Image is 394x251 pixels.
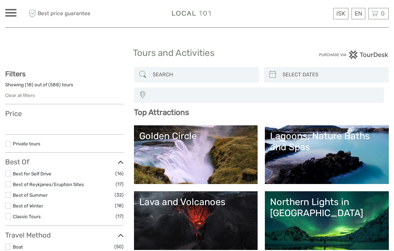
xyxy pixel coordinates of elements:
a: Lagoons, Nature Baths and Spas [270,131,384,179]
a: Best of Summer [13,192,48,198]
strong: Filters [5,70,26,78]
span: (50) [114,243,124,251]
h3: Price [5,109,124,118]
span: (18) [115,202,124,210]
div: Showing ( ) out of ( ) tours [5,81,124,92]
span: (17) [116,212,124,220]
a: Clear all filters [5,93,35,98]
img: PurchaseViaTourDesk.png [319,50,389,59]
a: Golden Circle [139,131,253,179]
div: Lagoons, Nature Baths and Spas [270,131,384,153]
span: (16) [115,170,124,177]
a: Classic Tours [13,214,41,219]
label: 588 [50,81,59,88]
img: Local 101 [162,5,221,22]
a: Best of Reykjanes/Eruption Sites [13,182,84,187]
a: Northern Lights in [GEOGRAPHIC_DATA] [270,196,384,245]
a: Private tours [13,141,40,146]
a: Boat [13,244,23,250]
div: Northern Lights in [GEOGRAPHIC_DATA] [270,196,384,219]
span: ISK [336,10,345,17]
b: Top Attractions [134,108,189,117]
a: Lava and Volcanoes [139,196,253,245]
h3: Best Of [5,158,124,166]
input: SEARCH [150,69,256,81]
span: (17) [116,180,124,188]
div: Lava and Volcanoes [139,196,253,207]
label: 18 [27,81,32,88]
a: Best for Self Drive [13,171,51,176]
input: SELECT DATES [280,69,385,81]
h1: Tours and Activities [133,48,261,59]
span: Best price guarantee [27,8,101,19]
span: 0 [380,10,386,17]
div: Golden Circle [139,131,253,142]
h3: Travel Method [5,231,124,239]
a: Best of Winter [13,203,43,209]
div: EN [352,8,365,19]
span: (32) [115,191,124,199]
